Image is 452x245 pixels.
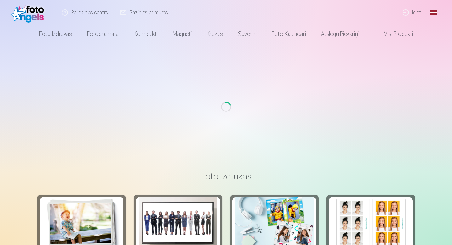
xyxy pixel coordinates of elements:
h3: Foto izdrukas [42,171,410,182]
a: Krūzes [199,25,231,43]
img: /fa1 [11,3,48,23]
a: Atslēgu piekariņi [313,25,366,43]
a: Visi produkti [366,25,421,43]
a: Foto kalendāri [264,25,313,43]
a: Foto izdrukas [31,25,79,43]
a: Komplekti [126,25,165,43]
a: Magnēti [165,25,199,43]
a: Suvenīri [231,25,264,43]
a: Fotogrāmata [79,25,126,43]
